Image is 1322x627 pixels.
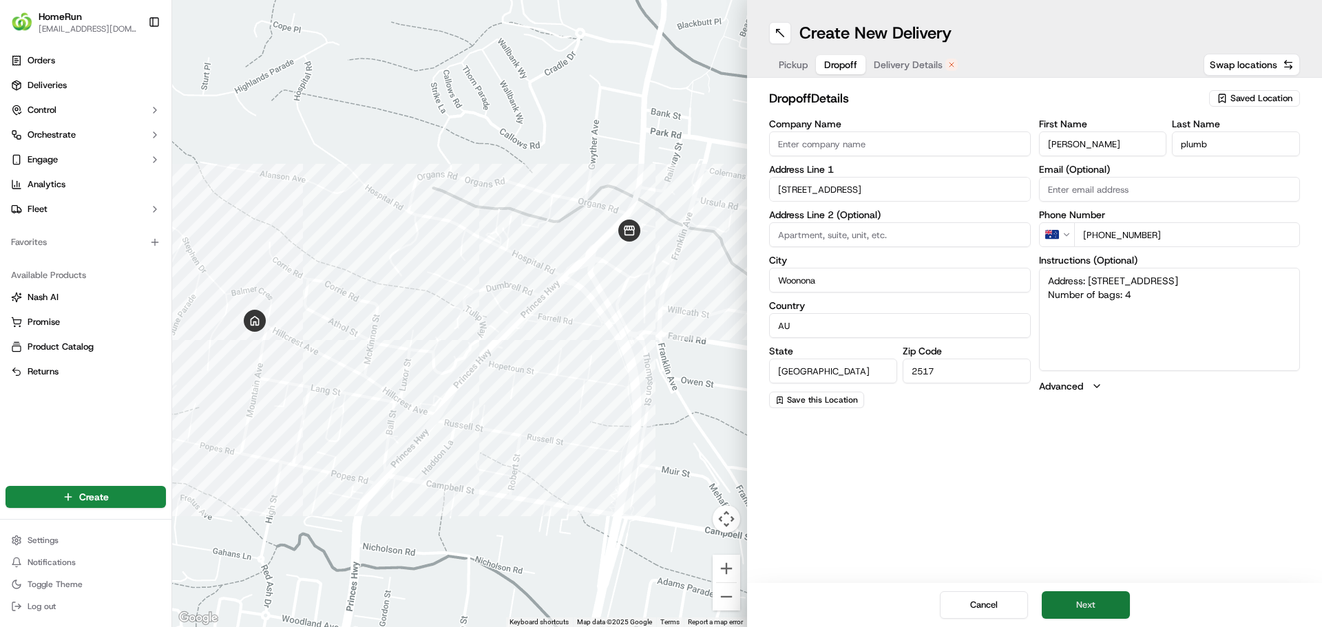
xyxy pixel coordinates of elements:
[903,359,1031,383] input: Enter zip code
[28,54,55,67] span: Orders
[6,575,166,594] button: Toggle Theme
[28,341,94,353] span: Product Catalog
[787,394,858,405] span: Save this Location
[6,336,166,358] button: Product Catalog
[11,341,160,353] a: Product Catalog
[1039,164,1301,174] label: Email (Optional)
[6,149,166,171] button: Engage
[713,583,740,610] button: Zoom out
[6,99,166,121] button: Control
[769,392,864,408] button: Save this Location
[28,203,48,215] span: Fleet
[6,173,166,195] a: Analytics
[176,609,221,627] img: Google
[6,286,166,308] button: Nash AI
[769,359,897,383] input: Enter state
[769,255,1031,265] label: City
[874,58,943,72] span: Delivery Details
[510,617,569,627] button: Keyboard shortcuts
[6,361,166,383] button: Returns
[28,579,83,590] span: Toggle Theme
[39,23,137,34] button: [EMAIL_ADDRESS][DOMAIN_NAME]
[799,22,952,44] h1: Create New Delivery
[769,164,1031,174] label: Address Line 1
[1039,131,1167,156] input: Enter first name
[903,346,1031,356] label: Zip Code
[11,316,160,328] a: Promise
[28,601,56,612] span: Log out
[6,6,143,39] button: HomeRunHomeRun[EMAIL_ADDRESS][DOMAIN_NAME]
[11,11,33,33] img: HomeRun
[769,301,1031,310] label: Country
[1039,268,1301,371] textarea: Address: [STREET_ADDRESS] Number of bags: 4
[769,313,1031,338] input: Enter country
[769,346,897,356] label: State
[28,129,76,141] span: Orchestrate
[6,264,166,286] div: Available Products
[11,291,160,304] a: Nash AI
[28,291,59,304] span: Nash AI
[28,104,56,116] span: Control
[688,618,743,626] a: Report a map error
[769,89,1201,108] h2: dropoff Details
[6,531,166,550] button: Settings
[1039,177,1301,202] input: Enter email address
[28,316,60,328] span: Promise
[28,79,67,92] span: Deliveries
[28,535,59,546] span: Settings
[1039,379,1083,393] label: Advanced
[28,557,76,568] span: Notifications
[769,268,1031,293] input: Enter city
[28,365,59,378] span: Returns
[6,50,166,72] a: Orders
[176,609,221,627] a: Open this area in Google Maps (opens a new window)
[28,153,58,166] span: Engage
[1039,379,1301,393] button: Advanced
[1039,255,1301,265] label: Instructions (Optional)
[6,486,166,508] button: Create
[660,618,680,626] a: Terms (opens in new tab)
[6,553,166,572] button: Notifications
[6,231,166,253] div: Favorites
[6,124,166,146] button: Orchestrate
[6,74,166,96] a: Deliveries
[779,58,808,72] span: Pickup
[1172,119,1300,129] label: Last Name
[6,597,166,616] button: Log out
[1039,210,1301,220] label: Phone Number
[28,178,65,191] span: Analytics
[769,222,1031,247] input: Apartment, suite, unit, etc.
[1172,131,1300,156] input: Enter last name
[713,505,740,533] button: Map camera controls
[1074,222,1301,247] input: Enter phone number
[769,177,1031,202] input: Enter address
[713,555,740,582] button: Zoom in
[769,131,1031,156] input: Enter company name
[1209,89,1300,108] button: Saved Location
[11,365,160,378] a: Returns
[940,591,1028,619] button: Cancel
[824,58,857,72] span: Dropoff
[1042,591,1130,619] button: Next
[1210,58,1277,72] span: Swap locations
[769,210,1031,220] label: Address Line 2 (Optional)
[6,311,166,333] button: Promise
[1230,92,1292,105] span: Saved Location
[1039,119,1167,129] label: First Name
[577,618,652,626] span: Map data ©2025 Google
[1204,54,1300,76] button: Swap locations
[79,490,109,504] span: Create
[769,119,1031,129] label: Company Name
[39,10,82,23] button: HomeRun
[6,198,166,220] button: Fleet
